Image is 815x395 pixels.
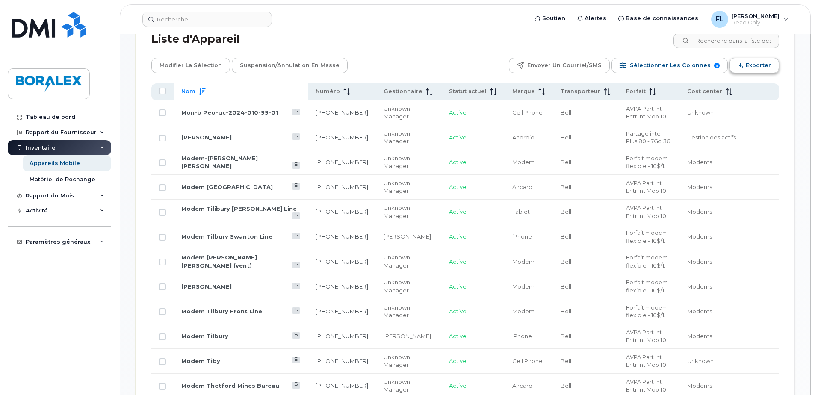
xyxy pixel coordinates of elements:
[626,14,698,23] span: Base de connaissances
[449,109,467,116] span: Active
[449,208,467,215] span: Active
[561,159,571,165] span: Bell
[561,333,571,339] span: Bell
[181,183,273,190] a: Modem [GEOGRAPHIC_DATA]
[292,183,300,189] a: View Last Bill
[449,183,467,190] span: Active
[687,183,712,190] span: Modems
[384,378,434,394] div: Unknown Manager
[316,283,368,290] a: [PHONE_NUMBER]
[687,159,712,165] span: Modems
[316,333,368,339] a: [PHONE_NUMBER]
[181,283,232,290] a: [PERSON_NAME]
[626,229,668,244] span: Forfait modem flexible - 10$/100MB
[142,12,272,27] input: Recherche
[384,154,434,170] div: Unknown Manager
[687,308,712,315] span: Modems
[316,159,368,165] a: [PHONE_NUMBER]
[384,130,434,145] div: Unknown Manager
[384,278,434,294] div: Unknown Manager
[449,333,467,339] span: Active
[687,357,714,364] span: Unknown
[512,308,534,315] span: Modem
[292,332,300,339] a: View Last Bill
[561,208,571,215] span: Bell
[181,134,232,141] a: [PERSON_NAME]
[542,14,565,23] span: Soutien
[316,233,368,240] a: [PHONE_NUMBER]
[449,134,467,141] span: Active
[561,258,571,265] span: Bell
[316,134,368,141] a: [PHONE_NUMBER]
[626,354,666,368] span: AVPA Part int Entr Int Mob 10
[715,14,724,24] span: FL
[449,283,467,290] span: Active
[449,258,467,265] span: Active
[512,208,530,215] span: Tablet
[626,130,670,145] span: Partage intel Plus 80 - 7Go 36
[561,109,571,116] span: Bell
[181,254,257,269] a: Modem [PERSON_NAME] [PERSON_NAME] (vent)
[687,88,722,95] span: Cost center
[512,134,534,141] span: Android
[512,109,543,116] span: Cell Phone
[292,307,300,314] a: View Last Bill
[612,10,704,27] a: Base de connaissances
[626,304,668,319] span: Forfait modem flexible - 10$/100MB
[512,183,532,190] span: Aircard
[673,33,779,48] input: Recherche dans la liste des appareils ...
[687,333,712,339] span: Modems
[561,183,571,190] span: Bell
[151,58,230,73] button: Modifier la sélection
[316,109,368,116] a: [PHONE_NUMBER]
[626,329,666,344] span: AVPA Part int Entr Int Mob 10
[292,262,300,268] a: View Last Bill
[292,109,300,115] a: View Last Bill
[571,10,612,27] a: Alertes
[181,333,228,339] a: Modem Tilbury
[529,10,571,27] a: Soutien
[630,59,711,72] span: Sélectionner les colonnes
[561,88,600,95] span: Transporteur
[687,109,714,116] span: Unknown
[626,105,666,120] span: AVPA Part int Entr Int Mob 10
[512,382,532,389] span: Aircard
[181,109,278,116] a: Mon-b Peo-qc-2024-010-99-01
[316,308,368,315] a: [PHONE_NUMBER]
[316,208,368,215] a: [PHONE_NUMBER]
[384,233,434,241] div: [PERSON_NAME]
[384,254,434,269] div: Unknown Manager
[181,88,195,95] span: Nom
[316,357,368,364] a: [PHONE_NUMBER]
[561,283,571,290] span: Bell
[449,233,467,240] span: Active
[384,204,434,220] div: Unknown Manager
[292,283,300,289] a: View Last Bill
[384,88,422,95] span: Gestionnaire
[687,134,736,141] span: Gestion des actifs
[561,134,571,141] span: Bell
[181,357,220,364] a: Modem Tiby
[316,382,368,389] a: [PHONE_NUMBER]
[449,88,487,95] span: Statut actuel
[159,59,222,72] span: Modifier la sélection
[240,59,340,72] span: Suspension/Annulation en masse
[626,155,668,170] span: Forfait modem flexible - 10$/100MB
[181,308,262,315] a: Modem Tilbury Front Line
[151,28,240,50] div: Liste d'Appareil
[714,63,720,68] span: 9
[181,382,279,389] a: Modem Thetford Mines Bureau
[527,59,602,72] span: Envoyer un courriel/SMS
[687,258,712,265] span: Modems
[384,179,434,195] div: Unknown Manager
[512,233,532,240] span: iPhone
[449,382,467,389] span: Active
[561,308,571,315] span: Bell
[512,258,534,265] span: Modem
[292,212,300,219] a: View Last Bill
[449,357,467,364] span: Active
[316,88,340,95] span: Numéro
[292,233,300,239] a: View Last Bill
[561,382,571,389] span: Bell
[292,162,300,168] a: View Last Bill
